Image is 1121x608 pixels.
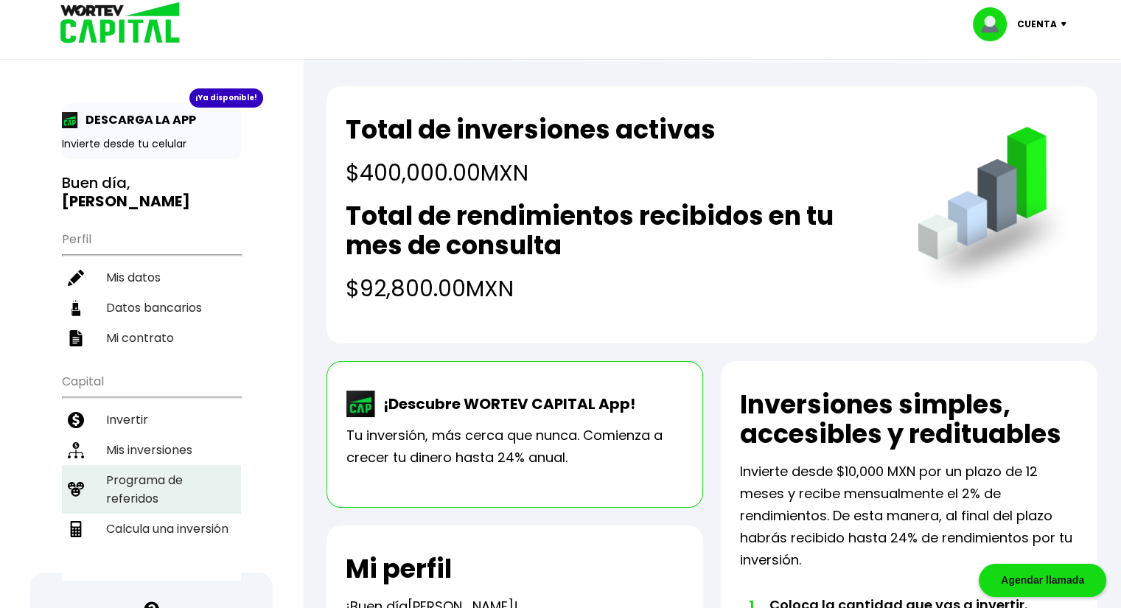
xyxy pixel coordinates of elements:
img: calculadora-icon.17d418c4.svg [68,521,84,537]
h2: Inversiones simples, accesibles y redituables [740,390,1078,449]
p: Tu inversión, más cerca que nunca. Comienza a crecer tu dinero hasta 24% anual. [346,424,683,469]
img: app-icon [62,112,78,128]
img: invertir-icon.b3b967d7.svg [68,412,84,428]
p: ¡Descubre WORTEV CAPITAL App! [376,393,635,415]
img: editar-icon.952d3147.svg [68,270,84,286]
a: Mis inversiones [62,435,241,465]
a: Mi contrato [62,323,241,353]
a: Calcula una inversión [62,514,241,544]
img: recomiendanos-icon.9b8e9327.svg [68,481,84,497]
img: inversiones-icon.6695dc30.svg [68,442,84,458]
b: [PERSON_NAME] [62,191,190,212]
div: Agendar llamada [979,564,1106,597]
ul: Capital [62,365,241,581]
img: profile-image [973,7,1017,41]
h4: $400,000.00 MXN [346,156,716,189]
h4: $92,800.00 MXN [346,272,888,305]
img: contrato-icon.f2db500c.svg [68,330,84,346]
p: Invierte desde $10,000 MXN por un plazo de 12 meses y recibe mensualmente el 2% de rendimientos. ... [740,461,1078,571]
img: icon-down [1057,22,1077,27]
a: Invertir [62,405,241,435]
h3: Buen día, [62,174,241,211]
a: Programa de referidos [62,465,241,514]
img: grafica.516fef24.png [911,127,1078,294]
a: Datos bancarios [62,293,241,323]
p: Cuenta [1017,13,1057,35]
p: Invierte desde tu celular [62,136,241,152]
img: datos-icon.10cf9172.svg [68,300,84,316]
ul: Perfil [62,223,241,353]
div: ¡Ya disponible! [189,88,263,108]
p: DESCARGA LA APP [78,111,196,129]
a: Mis datos [62,262,241,293]
h2: Total de rendimientos recibidos en tu mes de consulta [346,201,888,260]
img: wortev-capital-app-icon [346,391,376,417]
h2: Mi perfil [346,554,452,584]
h2: Total de inversiones activas [346,115,716,144]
